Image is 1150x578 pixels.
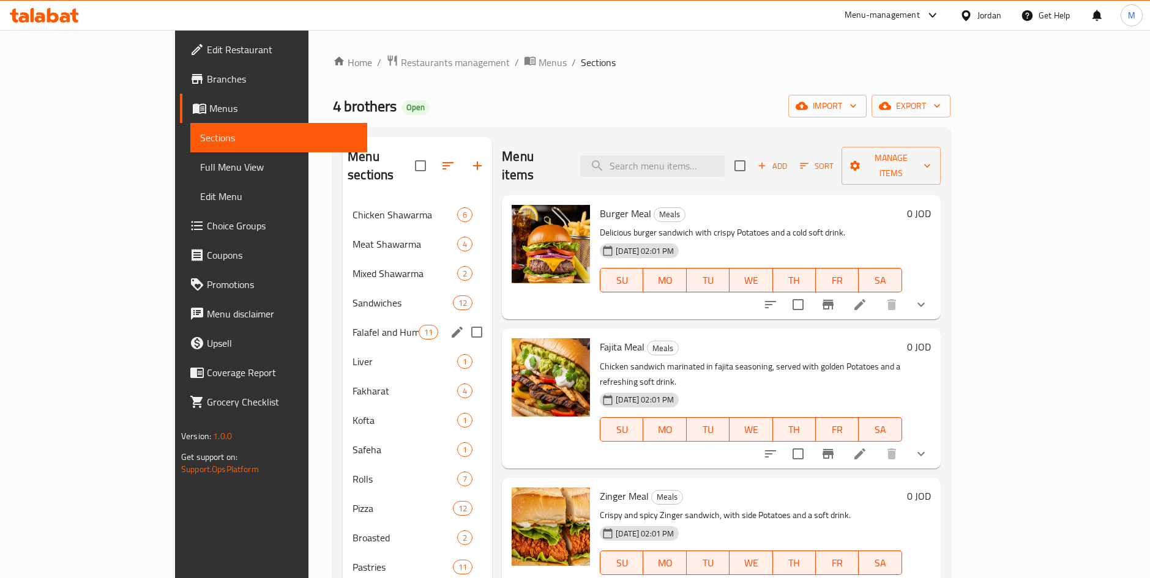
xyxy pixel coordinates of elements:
[453,501,472,516] div: items
[907,338,931,355] h6: 0 JOD
[180,387,367,417] a: Grocery Checklist
[386,54,510,70] a: Restaurants management
[907,205,931,222] h6: 0 JOD
[687,417,730,442] button: TU
[207,248,357,262] span: Coupons
[353,530,457,545] div: Broasted
[458,268,472,280] span: 2
[353,501,453,516] span: Pizza
[200,130,357,145] span: Sections
[190,123,367,152] a: Sections
[773,268,816,292] button: TH
[859,268,902,292] button: SA
[453,560,472,574] div: items
[180,240,367,270] a: Coupons
[353,442,457,457] span: Safeha
[730,417,772,442] button: WE
[881,98,941,114] span: export
[214,428,233,444] span: 1.0.0
[648,341,678,355] span: Meals
[730,268,772,292] button: WE
[581,55,616,70] span: Sections
[813,439,843,469] button: Branch-specific-item
[353,472,457,486] span: Rolls
[181,449,237,465] span: Get support on:
[734,421,767,439] span: WE
[343,523,492,552] div: Broasted2
[353,325,419,339] span: Falafel and Hummus
[512,487,590,566] img: Zinger Meal
[433,151,463,180] span: Sort sections
[872,95,950,117] button: export
[756,159,789,173] span: Add
[643,268,686,292] button: MO
[454,561,472,573] span: 11
[734,554,767,572] span: WE
[457,266,472,281] div: items
[343,200,492,229] div: Chicken Shawarma6
[463,151,492,180] button: Add section
[180,358,367,387] a: Coverage Report
[692,554,725,572] span: TU
[448,323,466,341] button: edit
[756,290,785,319] button: sort-choices
[851,150,930,181] span: Manage items
[853,446,867,461] a: Edit menu item
[734,272,767,289] span: WE
[800,159,834,173] span: Sort
[353,207,457,222] span: Chicken Shawarma
[190,152,367,182] a: Full Menu View
[524,54,567,70] a: Menus
[687,268,730,292] button: TU
[502,147,566,184] h2: Menu items
[457,442,472,457] div: items
[207,218,357,233] span: Choice Groups
[643,550,686,575] button: MO
[778,554,811,572] span: TH
[458,444,472,456] span: 1
[798,98,857,114] span: import
[648,272,681,289] span: MO
[778,272,811,289] span: TH
[180,64,367,94] a: Branches
[458,415,472,426] span: 1
[353,237,457,251] span: Meat Shawarma
[353,560,453,574] span: Pastries
[457,530,472,545] div: items
[343,464,492,494] div: Rolls7
[377,55,381,70] li: /
[654,207,685,222] div: Meals
[821,272,854,289] span: FR
[200,160,357,174] span: Full Menu View
[730,550,772,575] button: WE
[353,295,453,310] span: Sandwiches
[648,421,681,439] span: MO
[180,299,367,328] a: Menu disclaimer
[816,550,859,575] button: FR
[692,272,725,289] span: TU
[600,508,902,523] p: Crispy and spicy Zinger sandwich, with side Potatoes and a soft drink.
[180,328,367,358] a: Upsell
[180,94,367,123] a: Menus
[773,417,816,442] button: TH
[353,413,457,428] span: Kofta
[864,421,897,439] span: SA
[207,306,357,321] span: Menu disclaimer
[539,55,567,70] span: Menus
[457,207,472,222] div: items
[611,528,679,539] span: [DATE] 02:01 PM
[859,417,902,442] button: SA
[692,421,725,439] span: TU
[600,268,643,292] button: SU
[648,554,681,572] span: MO
[408,153,433,179] span: Select all sections
[821,421,854,439] span: FR
[785,441,811,467] span: Select to update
